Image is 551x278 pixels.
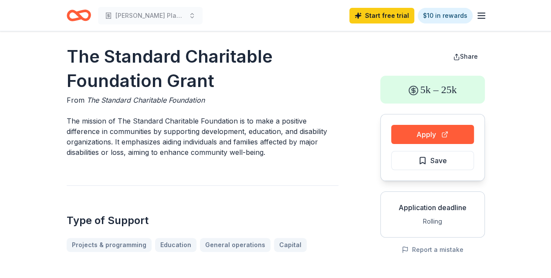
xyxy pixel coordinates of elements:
button: Report a mistake [402,245,463,255]
p: The mission of The Standard Charitable Foundation is to make a positive difference in communities... [67,116,338,157]
div: Rolling [388,216,477,227]
a: Home [67,5,91,26]
button: [PERSON_NAME] Playground [98,7,203,24]
h1: The Standard Charitable Foundation Grant [67,44,338,93]
span: [PERSON_NAME] Playground [115,10,185,21]
span: The Standard Charitable Foundation [87,96,205,104]
button: Save [391,151,474,170]
div: From [67,95,338,105]
a: Capital [274,238,307,252]
a: Education [155,238,196,252]
a: $10 in rewards [418,8,473,23]
button: Share [446,48,485,65]
span: Share [460,53,478,60]
div: Application deadline [388,202,477,213]
div: 5k – 25k [380,76,485,104]
a: Start free trial [349,8,414,23]
button: Apply [391,125,474,144]
span: Save [430,155,447,166]
h2: Type of Support [67,214,338,228]
a: Projects & programming [67,238,152,252]
a: General operations [200,238,270,252]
